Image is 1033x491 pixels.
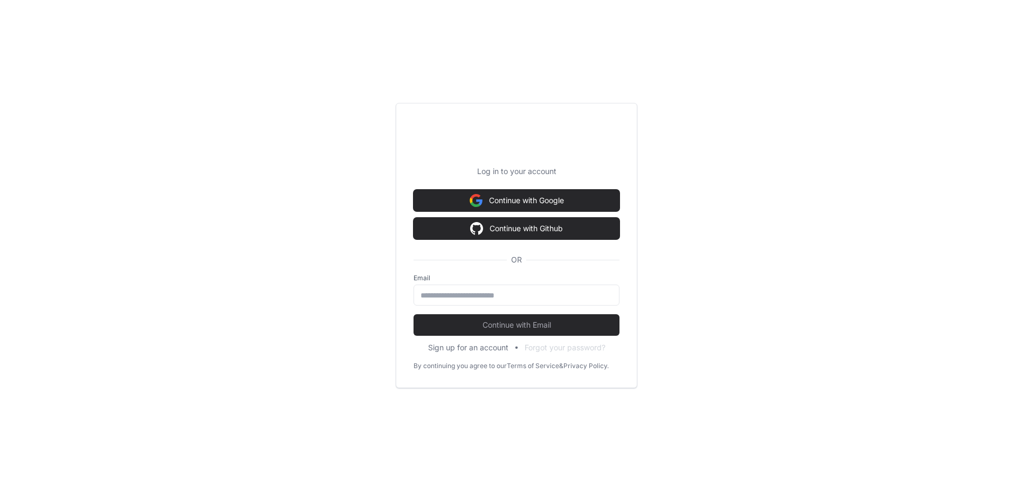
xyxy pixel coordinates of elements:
span: Continue with Email [414,320,619,330]
button: Continue with Github [414,218,619,239]
span: OR [507,254,526,265]
label: Email [414,274,619,282]
button: Sign up for an account [428,342,508,353]
img: Sign in with google [470,218,483,239]
div: & [559,362,563,370]
a: Privacy Policy. [563,362,609,370]
div: By continuing you agree to our [414,362,507,370]
button: Continue with Email [414,314,619,336]
button: Forgot your password? [525,342,605,353]
button: Continue with Google [414,190,619,211]
img: Sign in with google [470,190,483,211]
a: Terms of Service [507,362,559,370]
p: Log in to your account [414,166,619,177]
